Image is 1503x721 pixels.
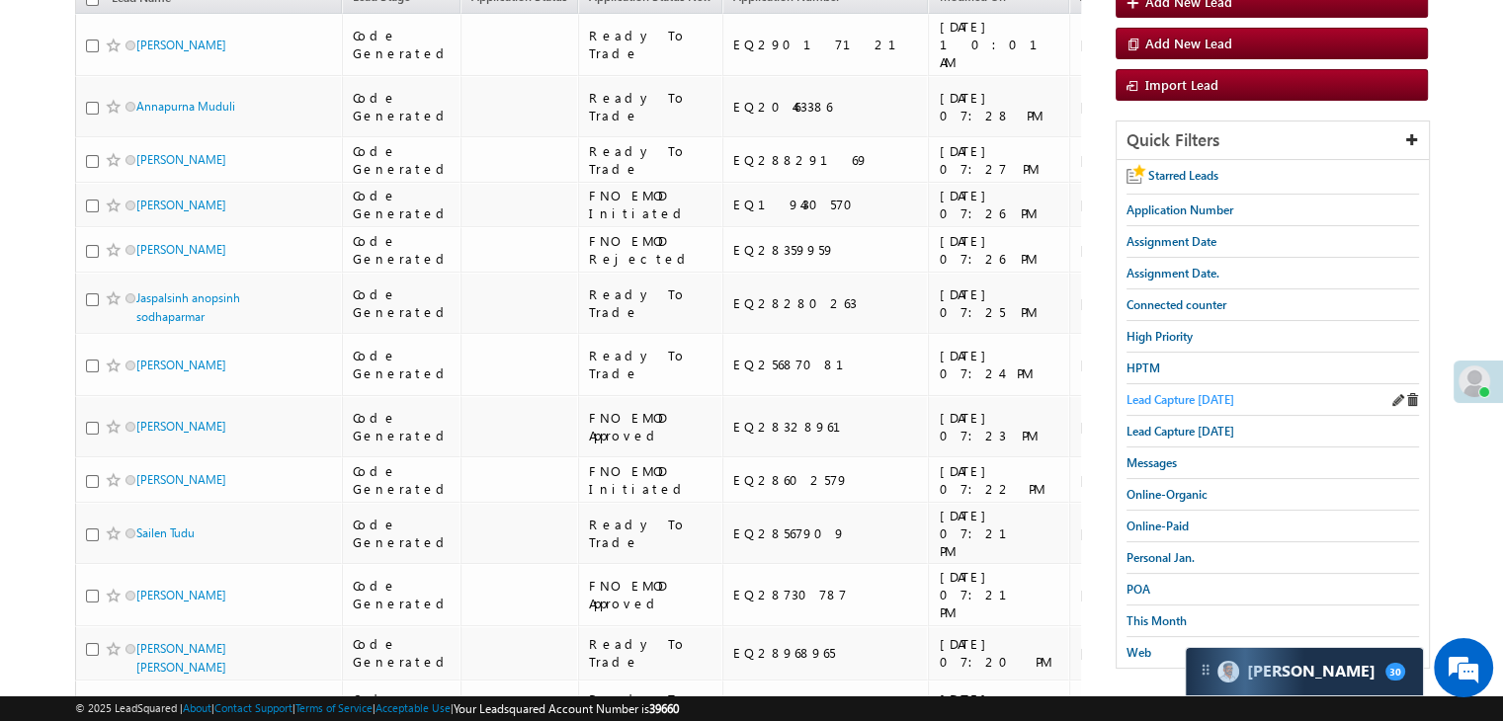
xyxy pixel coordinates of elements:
div: Code Generated [353,462,452,498]
div: [DATE] [1080,36,1172,53]
div: Ready To Trade [589,347,713,382]
span: Lead Capture [DATE] [1127,392,1234,407]
span: Connected counter [1127,297,1226,312]
div: Code Generated [353,27,452,62]
div: FNO EMOD Rejected [589,232,713,268]
a: [PERSON_NAME] [136,242,226,257]
span: 39660 [649,701,679,716]
div: [DATE] 07:26 PM [939,232,1060,268]
div: [DATE] 07:21 PM [939,568,1060,621]
div: Ready To Trade [589,516,713,551]
textarea: Type your message and hit 'Enter' [26,183,361,549]
span: Online-Organic [1127,487,1208,502]
div: [DATE] [1080,356,1172,373]
a: [PERSON_NAME] [136,472,226,487]
div: [DATE] 07:28 PM [939,89,1060,124]
a: About [183,701,211,714]
div: [DATE] [1080,98,1172,116]
div: Code Generated [353,142,452,178]
div: [DATE] 07:25 PM [939,285,1060,321]
div: [DATE] [1080,471,1172,489]
div: EQ28829169 [733,151,920,169]
a: Jaspalsinh anopsinh sodhaparmar [136,290,240,324]
div: EQ19430570 [733,196,920,213]
span: Starred Leads [1148,168,1218,183]
div: Code Generated [353,89,452,124]
a: [PERSON_NAME] [PERSON_NAME] [136,641,226,675]
a: [PERSON_NAME] [136,419,226,434]
div: Ready To Trade [589,635,713,671]
span: Assignment Date [1127,234,1216,249]
a: [PERSON_NAME] [136,358,226,372]
span: Assignment Date. [1127,266,1219,280]
div: [DATE] 07:24 PM [939,347,1060,382]
div: Minimize live chat window [324,10,372,57]
div: EQ29017121 [733,36,920,53]
div: Code Generated [353,232,452,268]
div: Code Generated [353,516,452,551]
div: EQ20463386 [733,98,920,116]
a: [PERSON_NAME] [136,588,226,602]
span: POA [1127,582,1150,597]
div: EQ28280263 [733,294,920,312]
span: © 2025 LeadSquared | | | | | [75,699,679,718]
div: EQ28328961 [733,418,920,436]
div: [DATE] [1080,151,1172,169]
div: Code Generated [353,409,452,444]
div: Code Generated [353,285,452,321]
span: This Month [1127,613,1187,628]
div: [DATE] 07:27 PM [939,142,1060,178]
div: [DATE] [1080,196,1172,213]
div: EQ28602579 [733,471,920,489]
div: [DATE] 07:23 PM [939,409,1060,444]
div: [DATE] 07:20 PM [939,635,1060,671]
div: FNO EMOD Initiated [589,187,713,222]
em: Start Chat [269,567,359,594]
span: Your Leadsquared Account Number is [454,701,679,716]
div: Code Generated [353,187,452,222]
div: [DATE] 07:26 PM [939,187,1060,222]
span: Web [1127,645,1151,660]
span: Application Number [1127,202,1233,217]
span: Lead Capture [DATE] [1127,424,1234,439]
div: Ready To Trade [589,89,713,124]
img: d_60004797649_company_0_60004797649 [34,104,83,129]
div: Ready To Trade [589,285,713,321]
div: [DATE] [1080,241,1172,259]
div: EQ25687081 [733,356,920,373]
div: Code Generated [353,577,452,612]
a: Sailen Tudu [136,525,195,540]
div: [DATE] [1080,418,1172,436]
div: Ready To Trade [589,142,713,178]
div: [DATE] [1080,644,1172,662]
div: EQ28730787 [733,586,920,603]
span: Online-Paid [1127,519,1189,533]
span: Personal Jan. [1127,550,1195,565]
div: FNO EMOD Approved [589,409,713,444]
div: Quick Filters [1117,121,1429,160]
div: EQ28968965 [733,644,920,662]
span: Add New Lead [1145,35,1232,51]
div: FNO EMOD Initiated [589,462,713,498]
a: Acceptable Use [376,701,451,714]
div: EQ28567909 [733,524,920,542]
div: Code Generated [353,635,452,671]
a: [PERSON_NAME] [136,152,226,167]
span: Import Lead [1145,76,1218,93]
span: HPTM [1127,360,1160,375]
div: Ready To Trade [589,27,713,62]
div: [DATE] 07:22 PM [939,462,1060,498]
a: Terms of Service [295,701,373,714]
div: Chat with us now [103,104,332,129]
div: FNO EMOD Approved [589,577,713,612]
div: [DATE] [1080,524,1172,542]
div: [DATE] [1080,294,1172,312]
a: [PERSON_NAME] [136,38,226,52]
div: [DATE] [1080,586,1172,603]
a: [PERSON_NAME] [136,198,226,212]
span: High Priority [1127,329,1193,344]
div: [DATE] 10:01 AM [939,18,1060,71]
div: carter-dragCarter[PERSON_NAME]30 [1185,647,1424,696]
a: Annapurna Muduli [136,99,235,114]
div: EQ28359959 [733,241,920,259]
